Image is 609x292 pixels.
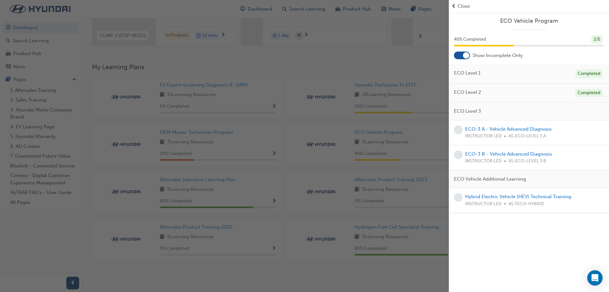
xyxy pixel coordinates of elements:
[465,133,502,140] span: INSTRUCTOR LED
[587,270,603,286] div: Open Intercom Messenger
[465,151,552,157] a: ECO-3 B - Vehicle Advanced Diagnosis
[465,126,552,132] a: ECO-3 A - Vehicle Advanced Diagnosis
[591,35,603,44] div: 2 / 5
[451,3,456,10] span: prev-icon
[454,126,463,134] span: learningRecordVerb_NONE-icon
[575,89,603,97] div: Completed
[454,69,481,77] span: ECO Level 1
[508,133,546,140] span: AS-ECO-LEVEL 3 A
[465,200,502,208] span: INSTRUCTOR LED
[575,69,603,78] div: Completed
[454,89,481,96] span: ECO Level 2
[465,194,571,199] a: Hybrid Electric Vehicle (HEV) Technical Training
[454,108,481,115] span: ECO Level 3
[465,158,502,165] span: INSTRUCTOR LED
[454,193,463,202] span: learningRecordVerb_NONE-icon
[473,52,523,59] span: Show Incomplete Only
[454,36,486,43] span: 40 % Completed
[451,3,606,10] button: prev-iconClose
[508,200,544,208] span: AS-TECH-HYBRID
[457,3,470,10] span: Close
[454,150,463,159] span: learningRecordVerb_NONE-icon
[454,17,604,25] a: ECO Vehicle Program
[508,158,546,165] span: AS-ECO-LEVEL 3 B
[454,175,526,183] span: ECO Vehicle Additional Learning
